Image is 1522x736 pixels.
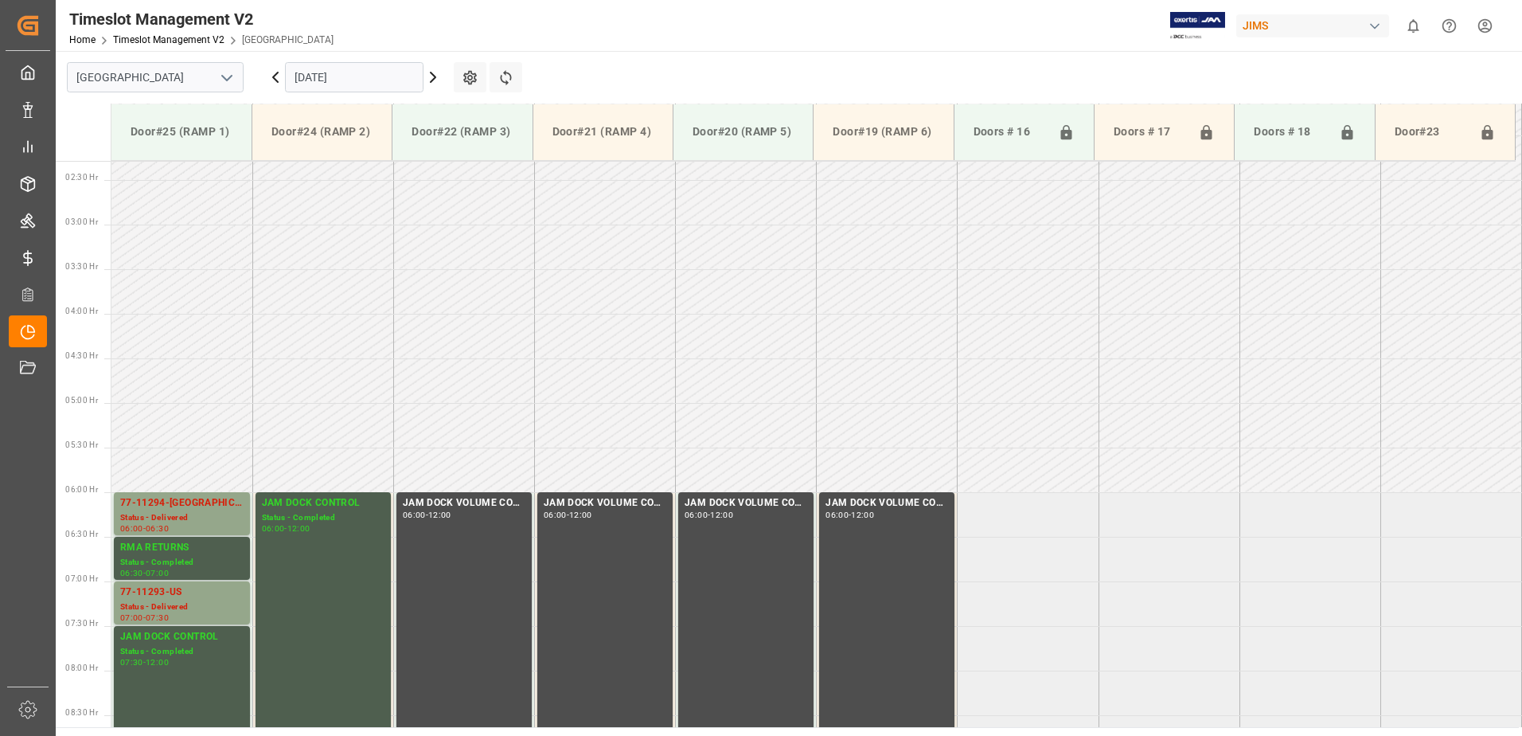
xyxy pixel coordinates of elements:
[1236,14,1389,37] div: JIMS
[287,525,310,532] div: 12:00
[262,511,384,525] div: Status - Completed
[262,525,285,532] div: 06:00
[65,574,98,583] span: 07:00 Hr
[65,619,98,628] span: 07:30 Hr
[67,62,244,92] input: Type to search/select
[569,511,592,519] div: 12:00
[69,7,334,31] div: Timeslot Management V2
[65,396,98,405] span: 05:00 Hr
[426,511,428,519] div: -
[65,708,98,717] span: 08:30 Hr
[65,664,98,672] span: 08:00 Hr
[146,659,169,666] div: 12:00
[826,117,940,147] div: Door#19 (RAMP 6)
[710,511,733,519] div: 12:00
[120,570,143,577] div: 06:30
[544,511,567,519] div: 06:00
[285,62,423,92] input: DD.MM.YYYY
[120,614,143,621] div: 07:00
[120,629,244,645] div: JAM DOCK CONTROL
[265,117,379,147] div: Door#24 (RAMP 2)
[403,495,525,511] div: JAM DOCK VOLUME CONTROL
[120,495,244,511] div: 77-11294-[GEOGRAPHIC_DATA]
[146,570,169,577] div: 07:00
[1236,10,1395,41] button: JIMS
[1107,117,1192,147] div: Doors # 17
[1431,8,1467,44] button: Help Center
[65,262,98,271] span: 03:30 Hr
[120,525,143,532] div: 06:00
[65,485,98,494] span: 06:00 Hr
[69,34,96,45] a: Home
[1247,117,1332,147] div: Doors # 18
[685,495,807,511] div: JAM DOCK VOLUME CONTROL
[1170,12,1225,40] img: Exertis%20JAM%20-%20Email%20Logo.jpg_1722504956.jpg
[146,614,169,621] div: 07:30
[65,530,98,538] span: 06:30 Hr
[403,511,426,519] div: 06:00
[65,307,98,315] span: 04:00 Hr
[214,65,238,90] button: open menu
[65,440,98,449] span: 05:30 Hr
[1388,117,1473,147] div: Door#23
[708,511,710,519] div: -
[120,585,244,601] div: 77-11293-US
[143,570,146,577] div: -
[113,34,224,45] a: Timeslot Management V2
[65,351,98,360] span: 04:30 Hr
[1395,8,1431,44] button: show 0 new notifications
[120,511,244,525] div: Status - Delivered
[567,511,569,519] div: -
[143,659,146,666] div: -
[120,601,244,614] div: Status - Delivered
[849,511,851,519] div: -
[120,659,143,666] div: 07:30
[686,117,800,147] div: Door#20 (RAMP 5)
[262,495,384,511] div: JAM DOCK CONTROL
[967,117,1052,147] div: Doors # 16
[405,117,519,147] div: Door#22 (RAMP 3)
[825,511,849,519] div: 06:00
[120,556,244,570] div: Status - Completed
[65,173,98,182] span: 02:30 Hr
[851,511,874,519] div: 12:00
[284,525,287,532] div: -
[146,525,169,532] div: 06:30
[120,645,244,659] div: Status - Completed
[544,495,666,511] div: JAM DOCK VOLUME CONTROL
[143,614,146,621] div: -
[120,540,244,556] div: RMA RETURNS
[825,495,948,511] div: JAM DOCK VOLUME CONTROL
[685,511,708,519] div: 06:00
[546,117,660,147] div: Door#21 (RAMP 4)
[124,117,239,147] div: Door#25 (RAMP 1)
[428,511,451,519] div: 12:00
[143,525,146,532] div: -
[65,217,98,226] span: 03:00 Hr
